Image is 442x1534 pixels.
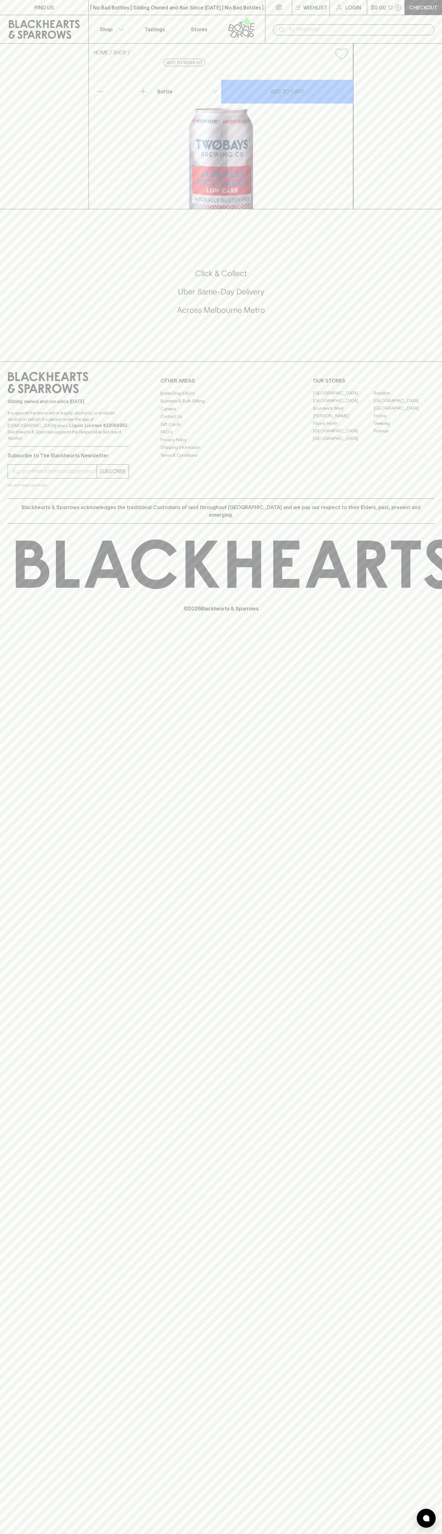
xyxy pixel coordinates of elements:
[164,59,205,66] button: Add to wishlist
[94,50,108,55] a: HOME
[8,398,129,405] p: Sibling owned and run since [DATE]
[374,412,434,420] a: Fitzroy
[313,405,374,412] a: Brunswick West
[145,26,165,33] p: Tastings
[100,26,112,33] p: Shop
[313,377,434,384] p: OUR STORES
[313,397,374,405] a: [GEOGRAPHIC_DATA]
[374,420,434,427] a: Geelong
[8,452,129,459] p: Subscribe to The Blackhearts Newsletter
[191,26,207,33] p: Stores
[397,6,399,9] p: 0
[177,15,221,43] a: Stores
[313,389,374,397] a: [GEOGRAPHIC_DATA]
[160,405,282,413] a: Careers
[374,427,434,435] a: Prahran
[270,88,304,95] p: ADD TO CART
[13,466,97,476] input: e.g. jane@blackheartsandsparrows.com.au
[313,435,374,443] a: [GEOGRAPHIC_DATA]
[160,451,282,459] a: Terms & Conditions
[8,410,129,441] p: It is against the law to sell or supply alcohol to, or to obtain alcohol on behalf of a person un...
[303,4,327,11] p: Wishlist
[155,85,221,98] div: Bottle
[313,427,374,435] a: [GEOGRAPHIC_DATA]
[160,436,282,443] a: Privacy Policy
[100,467,126,475] p: SUBSCRIBE
[69,423,127,428] strong: Liquor License #32064953
[8,243,434,349] div: Call to action block
[8,482,129,488] p: We will never spam you
[157,88,173,95] p: Bottle
[160,420,282,428] a: Gift Cards
[409,4,438,11] p: Checkout
[8,287,434,297] h5: Uber Same-Day Delivery
[97,465,129,478] button: SUBSCRIBE
[423,1515,429,1521] img: bubble-icon
[160,389,282,397] a: Bottle Drop FAQ's
[8,305,434,315] h5: Across Melbourne Metro
[89,15,133,43] button: Shop
[313,420,374,427] a: Fitzroy North
[160,428,282,436] a: FAQ's
[371,4,386,11] p: $0.00
[12,503,430,519] p: Blackhearts & Sparrows acknowledges the traditional Custodians of land throughout [GEOGRAPHIC_DAT...
[221,80,353,104] button: ADD TO CART
[374,389,434,397] a: Braddon
[160,397,282,405] a: Business & Bulk Gifting
[160,377,282,384] p: OTHER AREAS
[160,413,282,420] a: Contact Us
[313,412,374,420] a: [PERSON_NAME]
[113,50,127,55] a: SHOP
[345,4,361,11] p: Login
[8,268,434,279] h5: Click & Collect
[288,25,429,35] input: Try "Pinot noir"
[160,444,282,451] a: Shipping Information
[374,397,434,405] a: [GEOGRAPHIC_DATA]
[333,46,350,62] button: Add to wishlist
[133,15,177,43] a: Tastings
[34,4,54,11] p: FIND US
[374,405,434,412] a: [GEOGRAPHIC_DATA]
[89,65,353,209] img: 38392.png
